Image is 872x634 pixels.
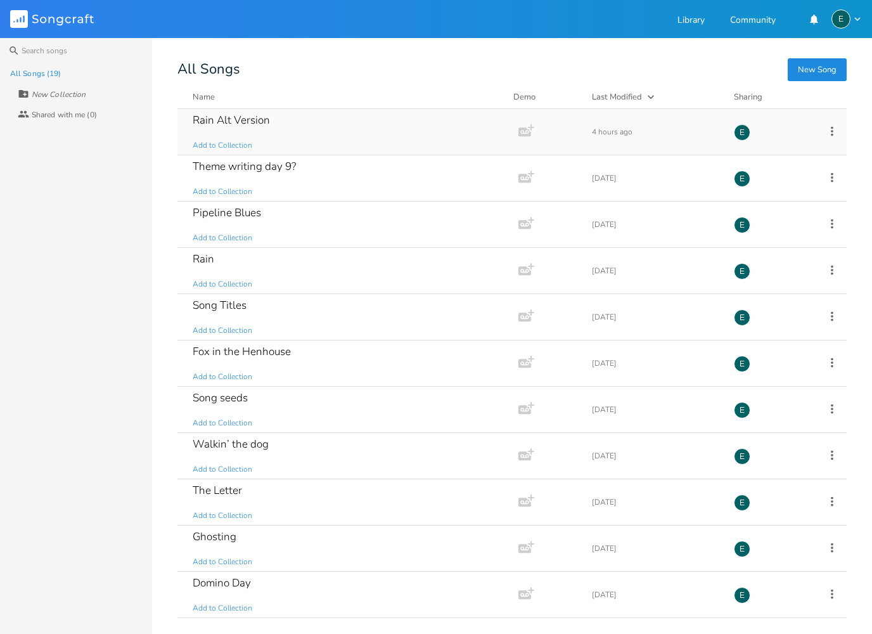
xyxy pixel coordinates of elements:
[734,448,750,465] div: easlakson
[193,603,252,614] span: Add to Collection
[193,91,215,103] div: Name
[193,557,252,567] span: Add to Collection
[193,140,252,151] span: Add to Collection
[592,128,719,136] div: 4 hours ago
[32,111,97,119] div: Shared with me (0)
[730,16,776,27] a: Community
[193,439,269,450] div: Walkin’ the dog
[193,91,498,103] button: Name
[734,217,750,233] div: easlakson
[193,418,252,429] span: Add to Collection
[193,300,247,311] div: Song Titles
[734,495,750,511] div: easlakson
[592,91,642,103] div: Last Modified
[193,115,270,126] div: Rain Alt Version
[592,359,719,367] div: [DATE]
[831,10,862,29] button: E
[193,531,236,542] div: Ghosting
[592,174,719,182] div: [DATE]
[193,464,252,475] span: Add to Collection
[592,91,719,103] button: Last Modified
[513,91,577,103] div: Demo
[734,91,810,103] div: Sharing
[177,63,847,75] div: All Songs
[10,70,61,77] div: All Songs (19)
[193,325,252,336] span: Add to Collection
[193,279,252,290] span: Add to Collection
[193,578,251,588] div: Domino Day
[193,207,261,218] div: Pipeline Blues
[592,591,719,598] div: [DATE]
[734,541,750,557] div: easlakson
[734,309,750,326] div: easlakson
[592,452,719,460] div: [DATE]
[677,16,705,27] a: Library
[831,10,850,29] div: easlakson
[193,346,291,357] div: Fox in the Henhouse
[734,171,750,187] div: easlakson
[592,313,719,321] div: [DATE]
[734,124,750,141] div: easlakson
[592,498,719,506] div: [DATE]
[592,545,719,552] div: [DATE]
[734,263,750,280] div: easlakson
[193,233,252,243] span: Add to Collection
[592,406,719,413] div: [DATE]
[193,392,248,403] div: Song seeds
[193,161,296,172] div: Theme writing day 9?
[193,485,242,496] div: The Letter
[193,372,252,382] span: Add to Collection
[592,221,719,228] div: [DATE]
[734,356,750,372] div: easlakson
[193,510,252,521] span: Add to Collection
[734,587,750,604] div: easlakson
[734,402,750,418] div: easlakson
[788,58,847,81] button: New Song
[32,91,86,98] div: New Collection
[193,186,252,197] span: Add to Collection
[592,267,719,275] div: [DATE]
[193,254,214,264] div: Rain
